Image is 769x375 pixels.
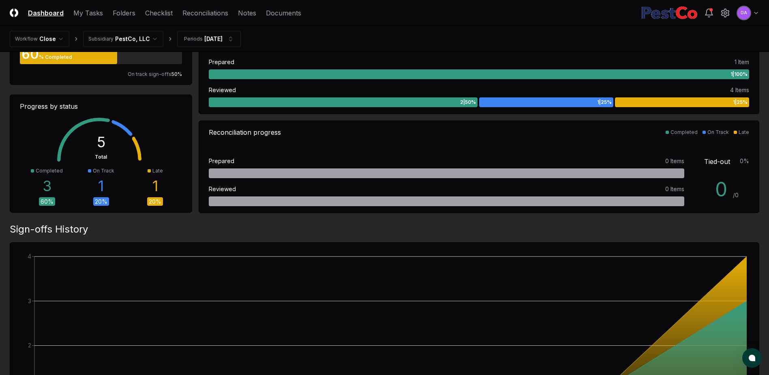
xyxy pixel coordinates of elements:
[73,8,103,18] a: My Tasks
[740,157,749,166] div: 0 %
[182,8,228,18] a: Reconciliations
[730,71,748,78] span: 1 | 100 %
[10,223,759,236] div: Sign-offs History
[266,8,301,18] a: Documents
[737,6,751,20] button: DA
[739,129,749,136] div: Late
[20,48,39,61] div: 60
[88,35,114,43] div: Subsidiary
[147,197,163,206] div: 20 %
[28,342,31,349] tspan: 2
[10,31,241,47] nav: breadcrumb
[199,22,759,114] a: Checklist progressCompletedOn TrackLatePrepared1 Item1|100%Reviewed4 Items2|50%1|25%1|25%
[204,34,223,43] div: [DATE]
[199,121,759,213] a: Reconciliation progressCompletedOn TrackLatePrepared0 ItemsReviewed0 ItemsTied-out0%0 /0
[209,86,236,94] div: Reviewed
[733,99,748,106] span: 1 | 25 %
[10,9,18,17] img: Logo
[184,35,203,43] div: Periods
[209,127,281,137] div: Reconciliation progress
[742,348,762,368] button: atlas-launcher
[128,71,171,77] span: On track sign-offs
[152,178,158,194] div: 1
[145,8,173,18] a: Checklist
[238,8,256,18] a: Notes
[177,31,241,47] button: Periods[DATE]
[670,129,698,136] div: Completed
[39,197,55,206] div: 60 %
[28,253,31,260] tspan: 4
[641,6,698,19] img: PestCo logo
[43,178,51,194] div: 3
[460,99,476,106] span: 2 | 50 %
[28,8,64,18] a: Dashboard
[209,185,236,193] div: Reviewed
[15,35,38,43] div: Workflow
[152,167,163,175] div: Late
[735,58,749,66] div: 1 Item
[597,99,612,106] span: 1 | 25 %
[113,8,135,18] a: Folders
[171,71,182,77] span: 50 %
[730,86,749,94] div: 4 Items
[704,157,730,166] div: Tied-out
[733,191,739,199] div: / 0
[665,185,684,193] div: 0 Items
[209,58,234,66] div: Prepared
[665,157,684,165] div: 0 Items
[36,167,63,175] div: Completed
[715,180,733,199] div: 0
[20,101,182,111] div: Progress by status
[28,297,31,304] tspan: 3
[39,54,72,61] div: % Completed
[707,129,729,136] div: On Track
[741,10,747,16] span: DA
[209,157,234,165] div: Prepared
